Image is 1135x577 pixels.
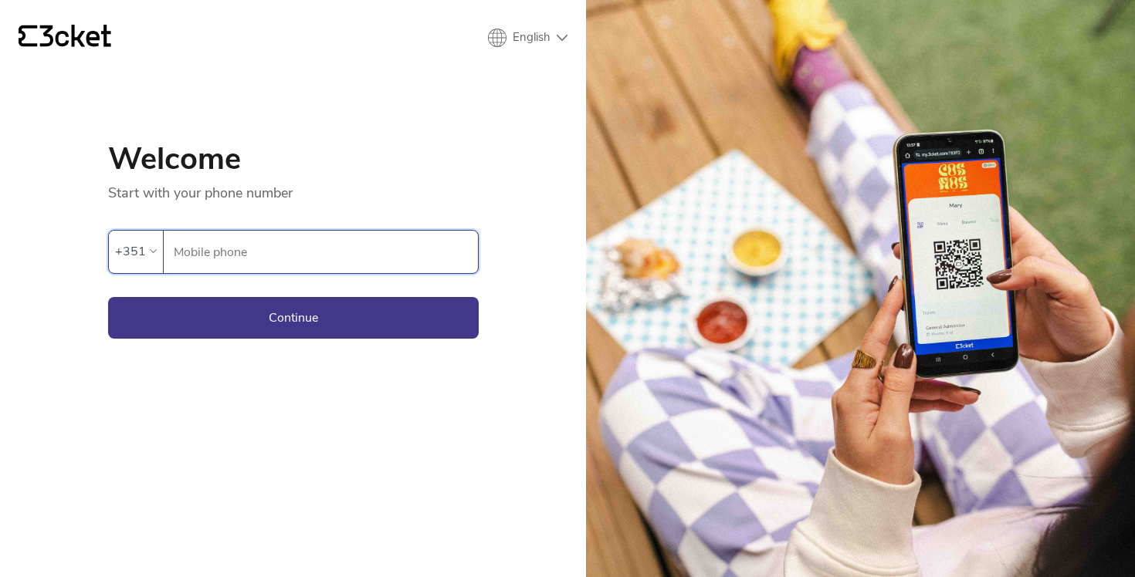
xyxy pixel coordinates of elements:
input: Mobile phone [173,231,478,273]
label: Mobile phone [164,231,478,274]
h1: Welcome [108,143,479,174]
p: Start with your phone number [108,174,479,202]
g: {' '} [19,25,37,47]
a: {' '} [19,25,111,51]
button: Continue [108,297,479,339]
div: +351 [115,240,146,263]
